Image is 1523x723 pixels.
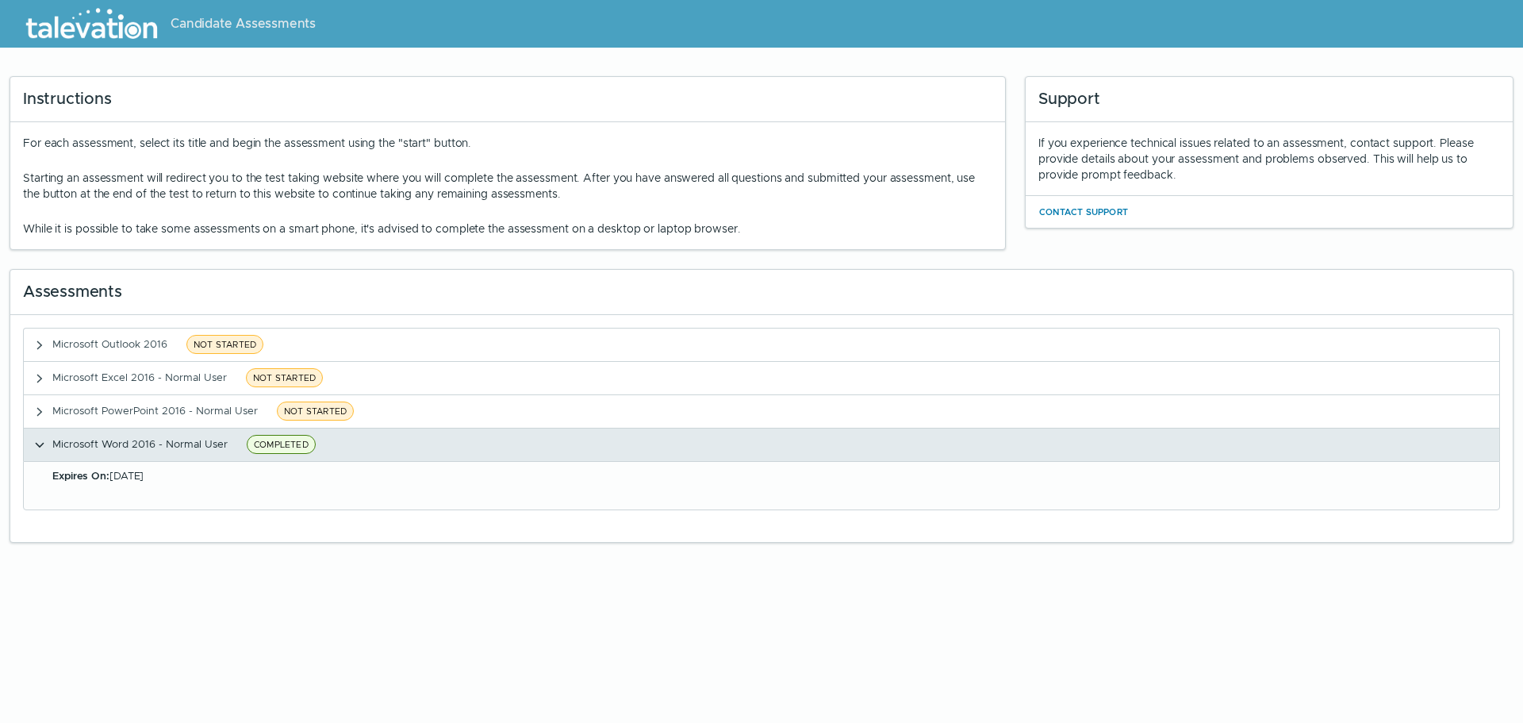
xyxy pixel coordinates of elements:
button: Contact Support [1038,202,1129,221]
button: Microsoft Outlook 2016NOT STARTED [24,329,1499,361]
span: NOT STARTED [186,335,263,354]
p: While it is possible to take some assessments on a smart phone, it's advised to complete the asse... [23,221,992,237]
span: Microsoft PowerPoint 2016 - Normal User [52,404,258,417]
span: Microsoft Word 2016 - Normal User [52,437,228,451]
div: Microsoft Word 2016 - Normal UserCOMPLETED [23,461,1500,510]
img: Talevation_Logo_Transparent_white.png [19,4,164,44]
span: NOT STARTED [277,402,354,421]
p: Starting an assessment will redirect you to the test taking website where you will complete the a... [23,170,992,202]
b: Expires On: [52,469,109,483]
div: If you experience technical issues related to an assessment, contact support. Please provide deta... [1038,135,1500,183]
span: Microsoft Outlook 2016 [52,337,167,351]
button: Microsoft Word 2016 - Normal UserCOMPLETED [24,429,1499,461]
button: Microsoft Excel 2016 - Normal UserNOT STARTED [24,362,1499,394]
div: Support [1026,77,1513,122]
span: COMPLETED [247,435,316,454]
div: Assessments [10,270,1513,315]
span: NOT STARTED [246,368,323,387]
span: Help [81,13,105,25]
div: Instructions [10,77,1005,122]
span: Candidate Assessments [171,14,316,33]
span: Microsoft Excel 2016 - Normal User [52,371,227,384]
div: For each assessment, select its title and begin the assessment using the "start" button. [23,135,992,237]
button: Microsoft PowerPoint 2016 - Normal UserNOT STARTED [24,395,1499,428]
span: [DATE] [52,469,144,483]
